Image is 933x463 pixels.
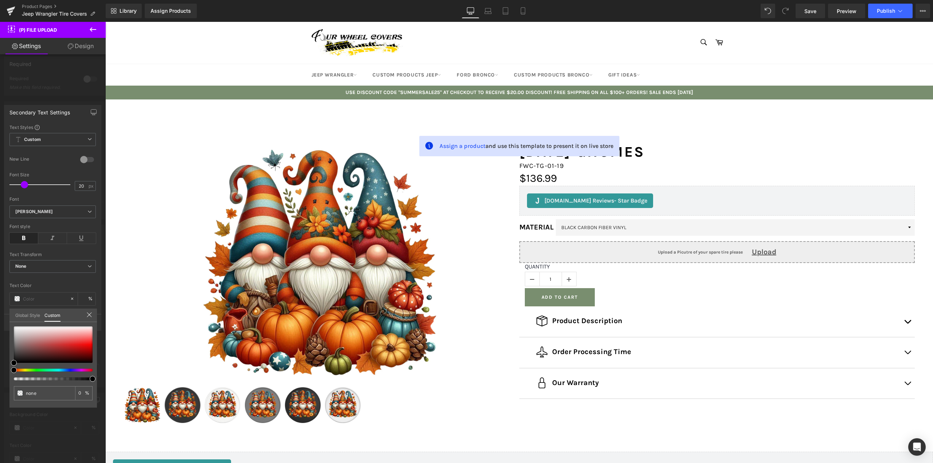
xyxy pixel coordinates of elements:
span: Jeep Wrangler Tire Covers [22,11,87,17]
span: Library [120,8,137,14]
div: % [75,386,93,400]
span: (P) File Upload [19,27,57,33]
a: New Library [106,4,142,18]
button: More [916,4,930,18]
div: Assign Products [151,8,191,14]
button: Undo [761,4,775,18]
input: Color [26,389,72,397]
a: Mobile [514,4,532,18]
a: Tablet [497,4,514,18]
a: Product Pages [22,4,106,9]
a: Global Style [15,309,40,321]
span: Publish [877,8,895,14]
button: Publish [868,4,913,18]
a: Custom [44,309,60,322]
a: Preview [828,4,865,18]
a: Laptop [479,4,497,18]
span: Save [804,7,816,15]
span: Preview [837,7,856,15]
button: Redo [778,4,793,18]
div: Open Intercom Messenger [908,438,926,456]
a: Design [54,38,107,54]
a: Desktop [462,4,479,18]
